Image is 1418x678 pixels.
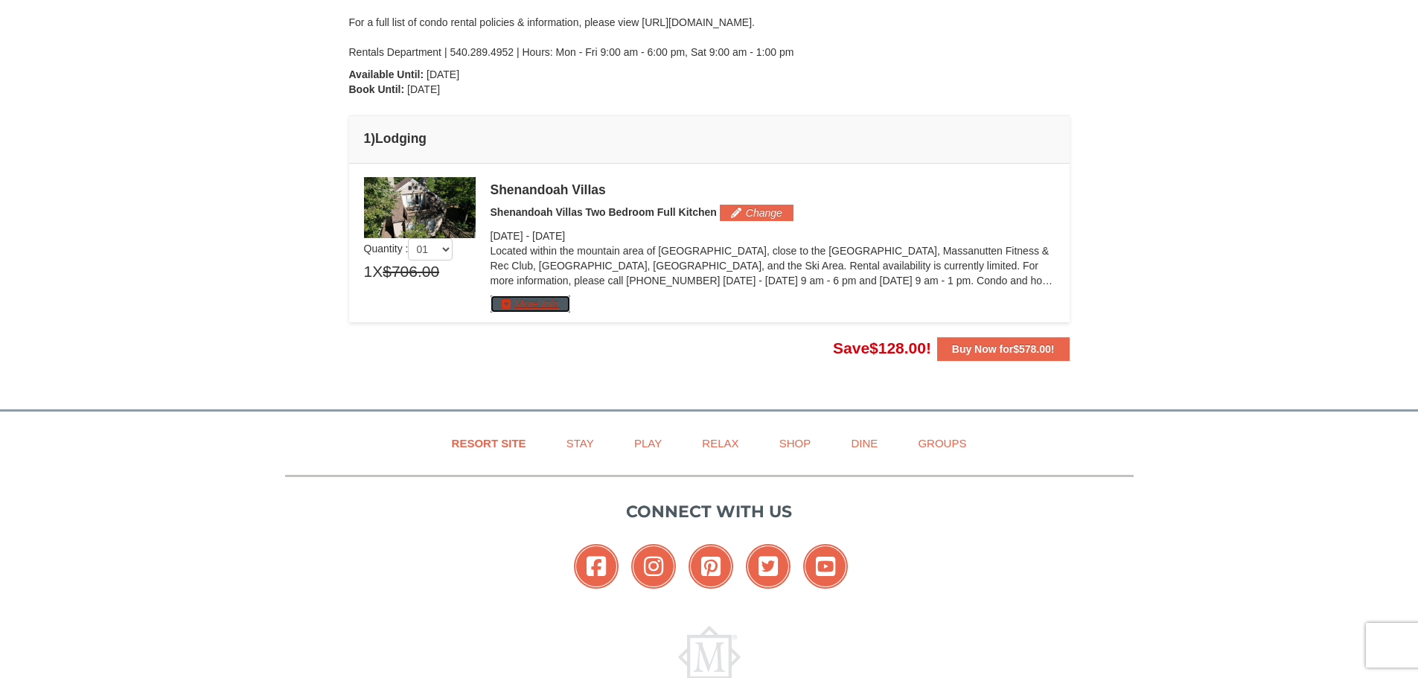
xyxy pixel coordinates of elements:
[364,131,1055,146] h4: 1 Lodging
[952,343,1055,355] strong: Buy Now for !
[720,205,793,221] button: Change
[833,339,931,356] span: Save !
[491,243,1055,288] p: Located within the mountain area of [GEOGRAPHIC_DATA], close to the [GEOGRAPHIC_DATA], Massanutte...
[832,426,896,460] a: Dine
[899,426,985,460] a: Groups
[364,260,373,283] span: 1
[1013,343,1051,355] span: $578.00
[407,83,440,95] span: [DATE]
[427,68,459,80] span: [DATE]
[616,426,680,460] a: Play
[491,230,523,242] span: [DATE]
[349,68,424,80] strong: Available Until:
[349,83,405,95] strong: Book Until:
[491,182,1055,197] div: Shenandoah Villas
[532,230,565,242] span: [DATE]
[285,499,1134,524] p: Connect with us
[364,243,453,255] span: Quantity :
[371,131,375,146] span: )
[491,206,717,218] span: Shenandoah Villas Two Bedroom Full Kitchen
[869,339,926,356] span: $128.00
[383,260,439,283] span: $706.00
[491,295,570,312] button: More Info
[364,177,476,238] img: 19219019-2-e70bf45f.jpg
[937,337,1070,361] button: Buy Now for$578.00!
[761,426,830,460] a: Shop
[372,260,383,283] span: X
[526,230,529,242] span: -
[433,426,545,460] a: Resort Site
[683,426,757,460] a: Relax
[548,426,613,460] a: Stay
